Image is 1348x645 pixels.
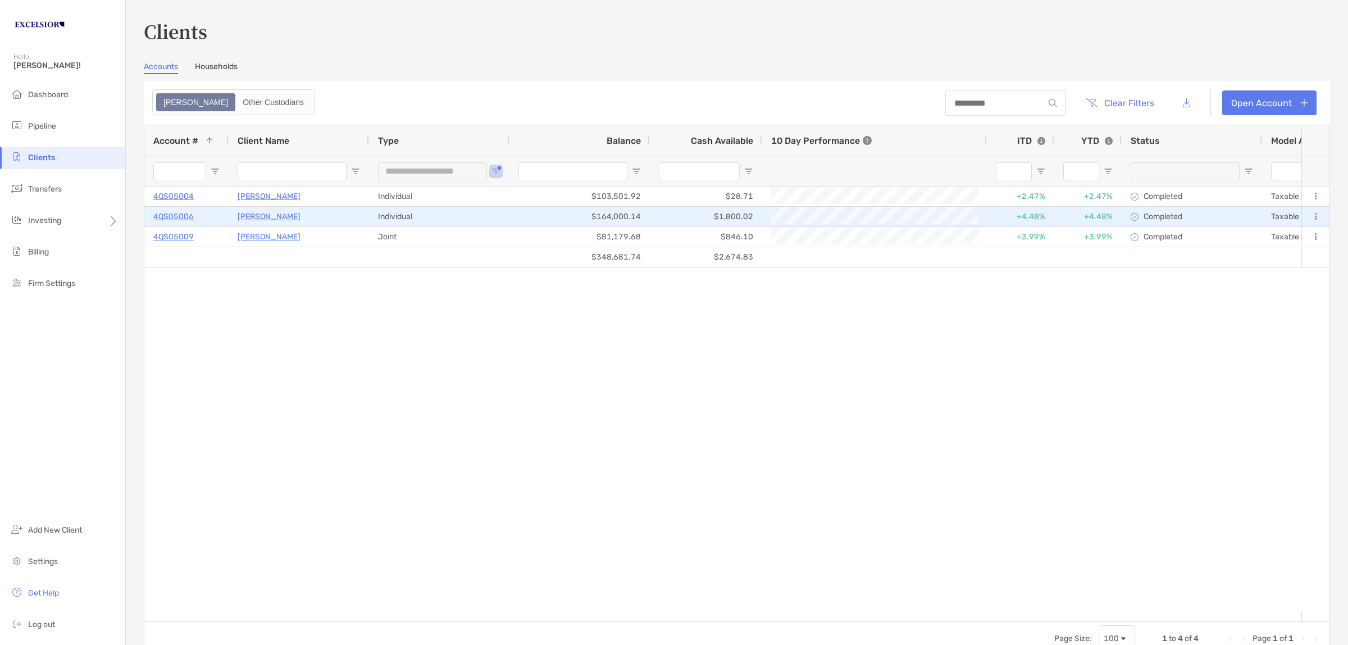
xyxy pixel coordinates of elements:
span: Status [1131,135,1160,146]
div: Other Custodians [236,94,310,110]
span: of [1279,634,1287,643]
h3: Clients [144,18,1330,44]
a: [PERSON_NAME] [238,230,300,244]
a: 4QS05009 [153,230,194,244]
div: $2,674.83 [650,247,762,267]
span: 4 [1194,634,1199,643]
a: 4QS05006 [153,210,194,224]
span: Account # [153,135,198,146]
div: +2.47% [1054,187,1122,206]
div: $81,179.68 [509,227,650,247]
img: clients icon [10,150,24,163]
button: Open Filter Menu [744,167,753,176]
div: $28.71 [650,187,762,206]
img: investing icon [10,213,24,226]
span: [PERSON_NAME]! [13,61,119,70]
input: Balance Filter Input [518,162,627,180]
div: Previous Page [1239,634,1248,643]
img: get-help icon [10,585,24,599]
span: 1 [1273,634,1278,643]
span: Cash Available [691,135,753,146]
div: First Page [1226,634,1235,643]
span: Pipeline [28,121,56,131]
img: complete icon [1131,213,1138,221]
div: $846.10 [650,227,762,247]
img: complete icon [1131,193,1138,201]
input: Client Name Filter Input [238,162,347,180]
div: $1,800.02 [650,207,762,226]
a: Households [195,62,238,74]
div: YTD [1081,135,1113,146]
span: Model Assigned [1271,135,1339,146]
span: Firm Settings [28,279,75,288]
div: $348,681.74 [509,247,650,267]
div: +4.48% [987,207,1054,226]
button: Open Filter Menu [1244,167,1253,176]
span: Dashboard [28,90,68,99]
button: Open Filter Menu [491,167,500,176]
p: 4QS05004 [153,189,194,203]
img: billing icon [10,244,24,258]
img: dashboard icon [10,87,24,101]
input: Account # Filter Input [153,162,206,180]
span: Type [378,135,399,146]
img: input icon [1049,99,1057,107]
span: Settings [28,557,58,566]
p: Completed [1144,232,1182,242]
button: Open Filter Menu [1036,167,1045,176]
div: Individual [369,187,509,206]
div: Next Page [1298,634,1307,643]
div: Last Page [1311,634,1320,643]
div: $103,501.92 [509,187,650,206]
div: Individual [369,207,509,226]
div: ITD [1017,135,1045,146]
input: Cash Available Filter Input [659,162,740,180]
span: Investing [28,216,61,225]
img: complete icon [1131,233,1138,241]
span: 1 [1288,634,1294,643]
span: Log out [28,620,55,629]
div: 10 Day Performance [771,125,872,156]
p: Completed [1144,192,1182,201]
span: of [1185,634,1192,643]
p: [PERSON_NAME] [238,189,300,203]
span: Transfers [28,184,62,194]
div: +3.99% [987,227,1054,247]
span: Get Help [28,588,59,598]
span: 4 [1178,634,1183,643]
button: Open Filter Menu [1104,167,1113,176]
a: [PERSON_NAME] [238,210,300,224]
input: ITD Filter Input [996,162,1032,180]
div: +2.47% [987,187,1054,206]
span: Client Name [238,135,289,146]
div: $164,000.14 [509,207,650,226]
button: Open Filter Menu [351,167,360,176]
input: YTD Filter Input [1063,162,1099,180]
span: 1 [1162,634,1167,643]
img: firm-settings icon [10,276,24,289]
img: logout icon [10,617,24,630]
a: Open Account [1222,90,1317,115]
div: Joint [369,227,509,247]
p: Completed [1144,212,1182,221]
span: Page [1253,634,1271,643]
img: pipeline icon [10,119,24,132]
img: add_new_client icon [10,523,24,536]
span: to [1169,634,1176,643]
div: 100 [1104,634,1119,643]
div: +3.99% [1054,227,1122,247]
div: +4.48% [1054,207,1122,226]
button: Clear Filters [1077,90,1163,115]
img: settings icon [10,554,24,567]
button: Open Filter Menu [632,167,641,176]
span: Clients [28,153,55,162]
img: transfers icon [10,181,24,195]
div: segmented control [152,89,315,115]
a: Accounts [144,62,178,74]
span: Balance [607,135,641,146]
button: Open Filter Menu [211,167,220,176]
